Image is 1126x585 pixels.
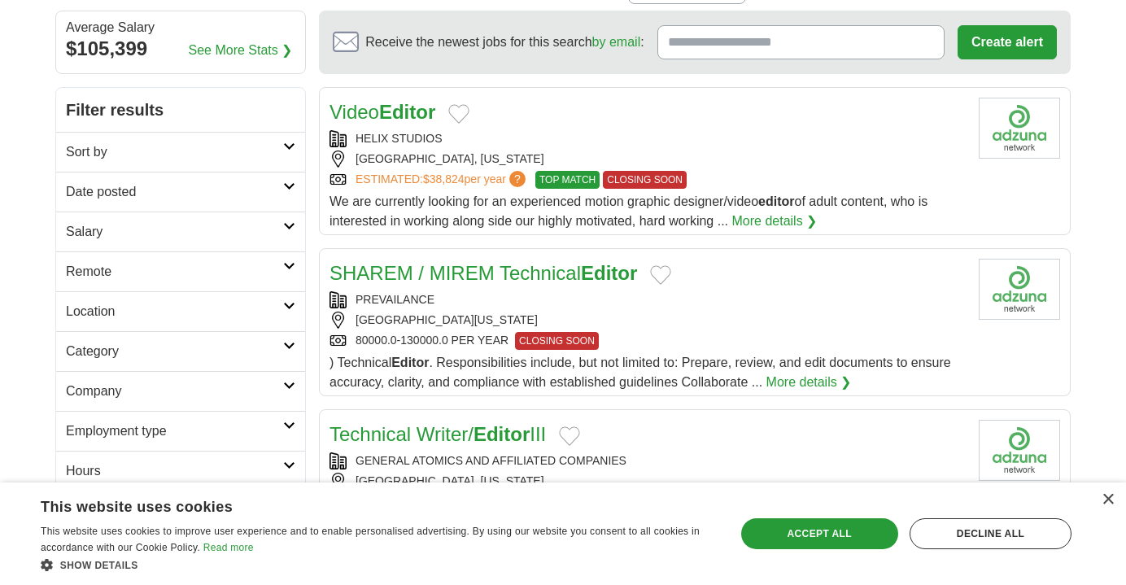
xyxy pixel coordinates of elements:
[66,21,295,34] div: Average Salary
[330,452,966,469] div: GENERAL ATOMICS AND AFFILIATED COMPANIES
[474,423,530,445] strong: Editor
[66,182,283,202] h2: Date posted
[41,557,714,573] div: Show details
[66,262,283,282] h2: Remote
[66,421,283,441] h2: Employment type
[1102,494,1114,506] div: Close
[391,356,429,369] strong: Editor
[509,171,526,187] span: ?
[979,420,1060,481] img: Company logo
[330,423,546,445] a: Technical Writer/EditorIII
[330,332,966,350] div: 80000.0-130000.0 PER YEAR
[60,560,138,571] span: Show details
[56,251,305,291] a: Remote
[56,411,305,451] a: Employment type
[559,426,580,446] button: Add to favorite jobs
[732,212,818,231] a: More details ❯
[330,262,637,284] a: SHAREM / MIREM TechnicalEditor
[330,312,966,329] div: [GEOGRAPHIC_DATA][US_STATE]
[66,382,283,401] h2: Company
[365,33,644,52] span: Receive the newest jobs for this search :
[56,172,305,212] a: Date posted
[66,34,295,63] div: $105,399
[189,41,293,60] a: See More Stats ❯
[603,171,687,189] span: CLOSING SOON
[592,35,641,49] a: by email
[66,342,283,361] h2: Category
[66,461,283,481] h2: Hours
[423,172,465,186] span: $38,824
[330,291,966,308] div: PREVAILANCE
[56,212,305,251] a: Salary
[330,151,966,168] div: [GEOGRAPHIC_DATA], [US_STATE]
[758,194,794,208] strong: editor
[356,171,529,189] a: ESTIMATED:$38,824per year?
[56,451,305,491] a: Hours
[910,518,1071,549] div: Decline all
[66,302,283,321] h2: Location
[203,542,254,553] a: Read more, opens a new window
[56,291,305,331] a: Location
[66,142,283,162] h2: Sort by
[535,171,600,189] span: TOP MATCH
[979,259,1060,320] img: Company logo
[581,262,637,284] strong: Editor
[330,473,966,490] div: [GEOGRAPHIC_DATA], [US_STATE]
[330,194,927,228] span: We are currently looking for an experienced motion graphic designer/video of adult content, who i...
[515,332,599,350] span: CLOSING SOON
[56,371,305,411] a: Company
[56,132,305,172] a: Sort by
[330,101,435,123] a: VideoEditor
[66,222,283,242] h2: Salary
[766,373,852,392] a: More details ❯
[56,331,305,371] a: Category
[448,104,469,124] button: Add to favorite jobs
[650,265,671,285] button: Add to favorite jobs
[330,356,951,389] span: ) Technical . Responsibilities include, but not limited to: Prepare, review, and edit documents t...
[56,88,305,132] h2: Filter results
[741,518,898,549] div: Accept all
[41,492,674,517] div: This website uses cookies
[41,526,700,553] span: This website uses cookies to improve user experience and to enable personalised advertising. By u...
[379,101,435,123] strong: Editor
[330,130,966,147] div: HELIX STUDIOS
[979,98,1060,159] img: Company logo
[958,25,1057,59] button: Create alert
